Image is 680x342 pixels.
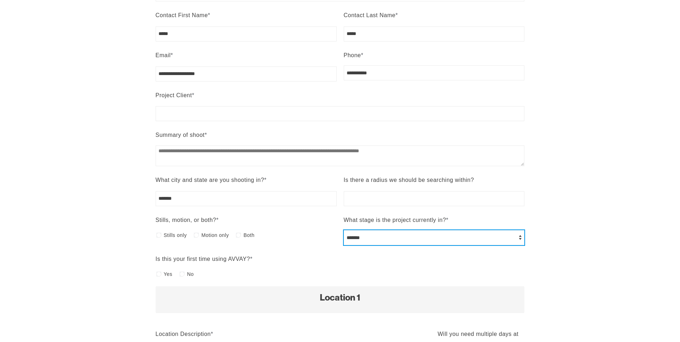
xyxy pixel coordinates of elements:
[344,230,525,245] select: What stage is the project currently in?*
[187,269,194,279] span: No
[156,217,216,223] span: Stills, motion, or both?
[156,12,208,18] span: Contact First Name
[156,106,525,121] input: Project Client*
[164,230,187,240] span: Stills only
[156,132,205,138] span: Summary of shoot
[344,217,446,223] span: What stage is the project currently in?
[156,233,161,238] input: Stills only
[344,52,361,58] span: Phone
[156,272,161,277] input: Yes
[344,177,474,183] span: Is there a radius we should be searching within?
[156,52,171,58] span: Email
[164,269,172,279] span: Yes
[163,293,518,302] h2: Location 1
[156,26,337,41] input: Contact First Name*
[156,177,265,183] span: What city and state are you shooting in?
[156,145,525,166] textarea: Summary of shoot*
[201,230,229,240] span: Motion only
[243,230,255,240] span: Both
[344,26,525,41] input: Contact Last Name*
[344,12,396,18] span: Contact Last Name
[236,233,241,238] input: Both
[156,191,337,206] input: What city and state are you shooting in?*
[156,256,250,262] span: Is this your first time using AVVAY?
[344,65,525,80] input: Phone*
[194,233,199,238] input: Motion only
[156,66,337,81] input: Email*
[180,272,185,277] input: No
[344,191,525,206] input: Is there a radius we should be searching within?
[156,331,211,337] span: Location Description
[156,92,192,98] span: Project Client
